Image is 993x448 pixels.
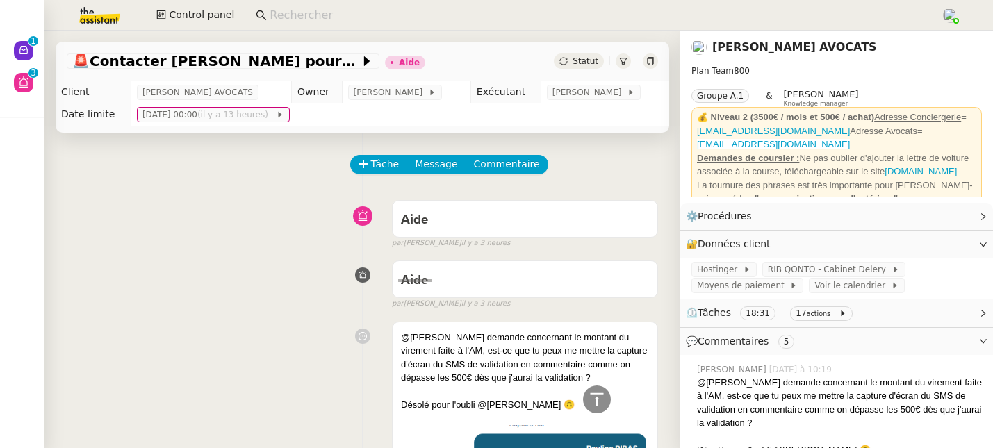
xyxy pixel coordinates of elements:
span: il y a 3 heures [461,298,511,310]
nz-badge-sup: 1 [28,36,38,46]
span: ⏲️ [686,307,858,318]
u: Demandes de coursier : [697,153,799,163]
small: [PERSON_NAME] [392,298,510,310]
div: @[PERSON_NAME] demande concernant le montant du virement faite à l'AM, est-ce que tu peux me mett... [697,376,982,430]
div: Désolé pour l'oubli @[PERSON_NAME] 🙃 [401,398,649,412]
small: [PERSON_NAME] [392,238,510,249]
a: [DOMAIN_NAME] [885,166,957,176]
div: ⏲️Tâches 18:31 17actions [680,299,993,326]
img: users%2F747wGtPOU8c06LfBMyRxetZoT1v2%2Favatar%2Fnokpict.jpg [691,40,707,55]
span: [PERSON_NAME] AVOCATS [142,85,253,99]
span: [DATE] à 10:19 [769,363,835,376]
span: Données client [698,238,771,249]
span: [PERSON_NAME] [552,85,627,99]
span: Aide [401,214,428,226]
button: Commentaire [466,155,548,174]
span: Moyens de paiement [697,279,789,292]
span: Commentaire [474,156,540,172]
span: [DATE] 00:00 [142,108,276,122]
div: ⚙️Procédures [680,203,993,230]
span: [PERSON_NAME] [354,85,428,99]
a: [EMAIL_ADDRESS][DOMAIN_NAME] [697,126,850,136]
nz-tag: 5 [778,335,795,349]
span: Tâches [698,307,731,318]
span: Commentaires [698,335,769,347]
a: [EMAIL_ADDRESS][DOMAIN_NAME] [697,139,850,149]
span: 💬 [686,335,800,347]
span: 17 [796,308,806,318]
div: = = [697,110,976,151]
nz-tag: Groupe A.1 [691,89,749,103]
td: Owner [292,81,342,103]
div: 💬Commentaires 5 [680,328,993,355]
span: Tâche [371,156,400,172]
span: ⚙️ [686,208,758,224]
p: 3 [31,68,36,81]
span: Message [415,156,457,172]
span: 🚨 [72,53,90,69]
u: Adresse Avocats [850,126,917,136]
app-user-label: Knowledge manager [784,89,859,107]
div: @[PERSON_NAME] demande concernant le montant du virement faite à l'AM, est-ce que tu peux me mett... [401,331,649,385]
span: RIB QONTO - Cabinet Delery [768,263,892,276]
span: Hostinger [697,263,743,276]
button: Message [407,155,466,174]
span: & [766,89,772,107]
span: il y a 3 heures [461,238,511,249]
span: par [392,298,404,310]
span: Aide [401,274,428,287]
strong: "communication avec l'extérieur" [755,193,898,204]
div: 🔐Données client [680,231,993,258]
nz-badge-sup: 3 [28,68,38,78]
span: (il y a 13 heures) [197,110,271,119]
span: Contacter [PERSON_NAME] pour virement taxe foncière [72,54,360,68]
u: Adresse Conciergerie [874,112,961,122]
nz-tag: 18:31 [740,306,775,320]
strong: 💰 Niveau 2 (3500€ / mois et 500€ / achat) [697,112,874,122]
input: Rechercher [270,6,927,25]
td: Client [56,81,131,103]
span: Control panel [169,7,234,23]
span: Voir le calendrier [814,279,890,292]
a: [PERSON_NAME] AVOCATS [712,40,877,53]
button: Tâche [350,155,408,174]
span: 🔐 [686,236,776,252]
div: Ne pas oublier d'ajouter la lettre de voiture associée à la course, téléchargeable sur le site [697,151,976,179]
span: Procédures [698,210,752,222]
span: 800 [734,66,750,76]
span: [PERSON_NAME] [697,363,769,376]
span: Knowledge manager [784,100,848,108]
button: Control panel [148,6,243,25]
span: par [392,238,404,249]
td: Date limite [56,103,131,126]
small: actions [807,310,831,317]
td: Exécutant [470,81,541,103]
img: users%2FNTfmycKsCFdqp6LX6USf2FmuPJo2%2Favatar%2F16D86256-2126-4AE5-895D-3A0011377F92_1_102_o-remo... [943,8,958,23]
span: Plan Team [691,66,734,76]
p: 1 [31,36,36,49]
span: [PERSON_NAME] [784,89,859,99]
div: La tournure des phrases est très importante pour [PERSON_NAME]-voir procédure [697,179,976,206]
span: Statut [573,56,598,66]
div: Aide [399,58,420,67]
